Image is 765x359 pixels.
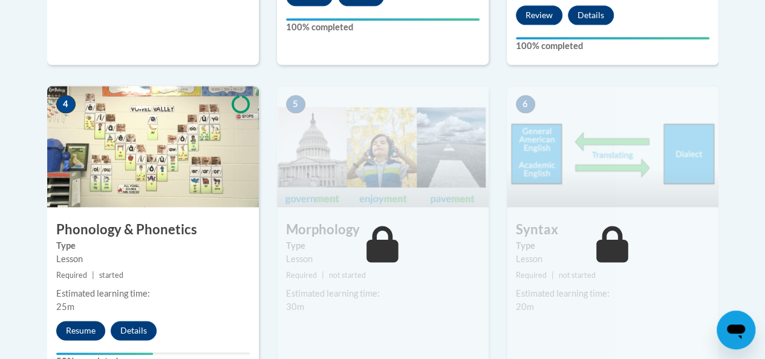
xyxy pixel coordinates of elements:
h3: Morphology [277,220,489,239]
button: Details [568,5,614,25]
span: 20m [516,301,534,312]
div: Lesson [56,252,250,266]
div: Lesson [516,252,709,266]
button: Details [111,321,157,340]
img: Course Image [277,86,489,207]
span: 6 [516,95,535,113]
h3: Phonology & Phonetics [47,220,259,239]
span: 30m [286,301,304,312]
span: | [322,271,324,280]
span: Required [286,271,317,280]
h3: Syntax [507,220,718,239]
label: Type [516,239,709,252]
label: 100% completed [286,21,480,34]
span: Required [56,271,87,280]
div: Your progress [516,37,709,39]
img: Course Image [47,86,259,207]
div: Estimated learning time: [516,287,709,300]
label: Type [56,239,250,252]
button: Review [516,5,562,25]
div: Estimated learning time: [286,287,480,300]
button: Resume [56,321,105,340]
div: Lesson [286,252,480,266]
span: 5 [286,95,305,113]
span: started [99,271,123,280]
span: not started [559,271,596,280]
span: | [552,271,554,280]
iframe: Button to launch messaging window [717,311,755,349]
label: 100% completed [516,39,709,53]
span: 4 [56,95,76,113]
span: 25m [56,301,74,312]
span: | [92,271,94,280]
span: not started [329,271,366,280]
span: Required [516,271,547,280]
div: Your progress [286,18,480,21]
label: Type [286,239,480,252]
img: Course Image [507,86,718,207]
div: Your progress [56,352,153,355]
div: Estimated learning time: [56,287,250,300]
